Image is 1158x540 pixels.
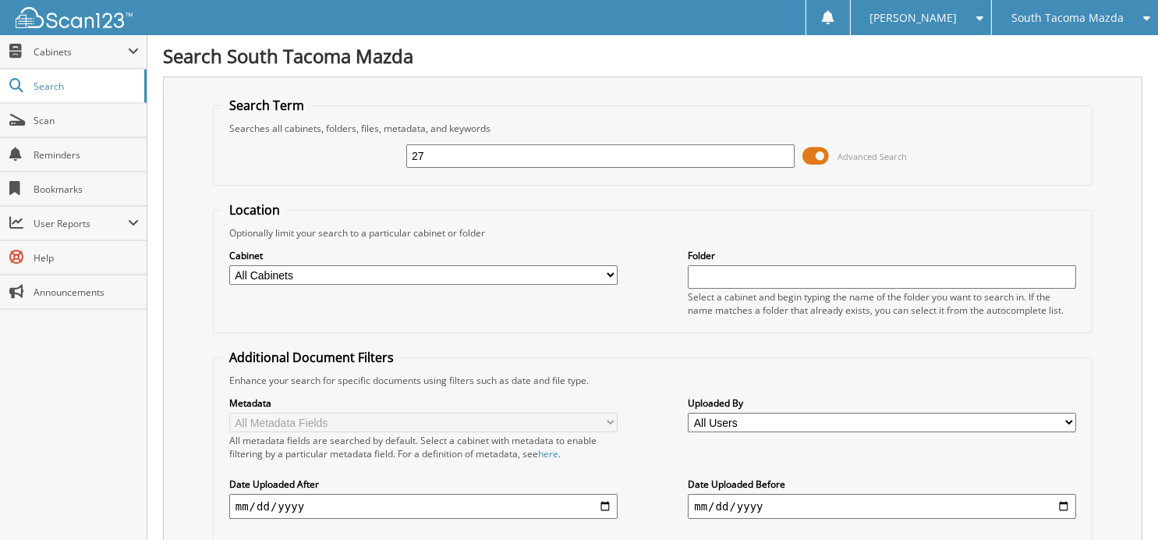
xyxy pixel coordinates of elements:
span: Search [34,80,136,93]
span: Help [34,251,139,265]
label: Folder [688,249,1076,262]
span: User Reports [34,217,128,230]
span: [PERSON_NAME] [869,13,957,23]
legend: Search Term [221,97,312,114]
span: Advanced Search [838,151,907,162]
span: Announcements [34,286,139,299]
div: Select a cabinet and begin typing the name of the folder you want to search in. If the name match... [688,290,1076,317]
a: here [538,447,558,460]
div: Optionally limit your search to a particular cabinet or folder [221,226,1084,240]
input: start [229,494,618,519]
label: Date Uploaded Before [688,478,1076,491]
label: Metadata [229,396,618,410]
span: Reminders [34,148,139,162]
iframe: Chat Widget [1080,465,1158,540]
input: end [688,494,1076,519]
label: Date Uploaded After [229,478,618,491]
label: Cabinet [229,249,618,262]
img: scan123-logo-white.svg [16,7,133,28]
h1: Search South Tacoma Mazda [163,43,1142,69]
div: Enhance your search for specific documents using filters such as date and file type. [221,374,1084,387]
label: Uploaded By [688,396,1076,410]
span: Scan [34,114,139,127]
legend: Additional Document Filters [221,349,402,366]
span: Cabinets [34,45,128,59]
span: South Tacoma Mazda [1011,13,1124,23]
span: Bookmarks [34,183,139,196]
legend: Location [221,201,288,218]
div: Searches all cabinets, folders, files, metadata, and keywords [221,122,1084,135]
div: All metadata fields are searched by default. Select a cabinet with metadata to enable filtering b... [229,434,618,460]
